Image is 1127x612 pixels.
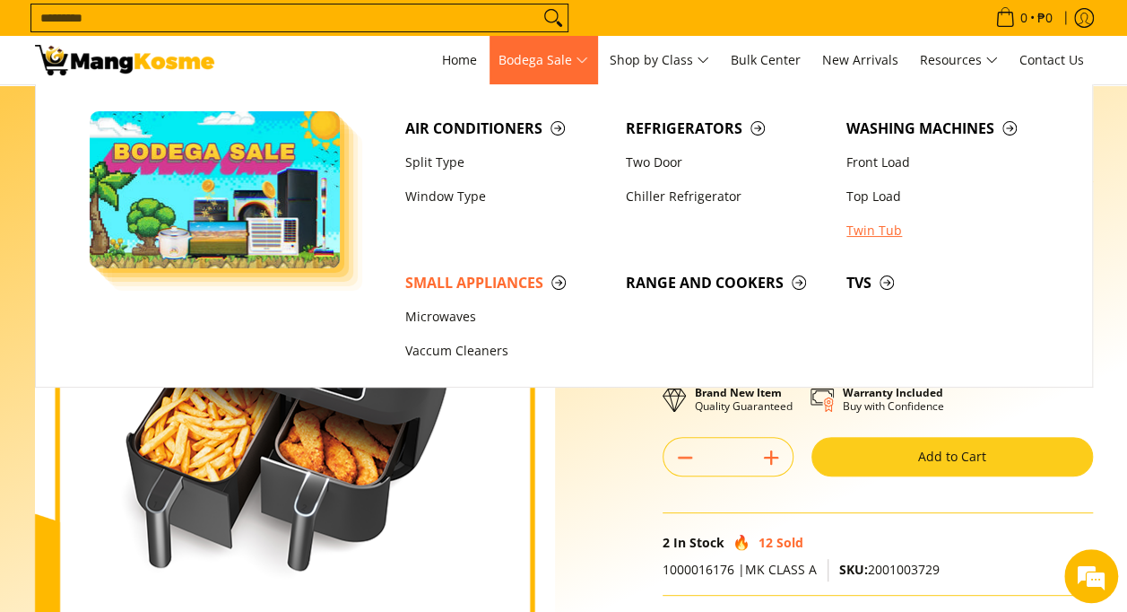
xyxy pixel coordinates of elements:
[294,9,337,52] div: Minimize live chat window
[104,188,247,370] span: We're online!
[405,272,608,294] span: Small Appliances
[990,8,1058,28] span: •
[396,179,617,214] a: Window Type
[839,561,940,578] span: 2001003729
[610,49,709,72] span: Shop by Class
[601,36,718,84] a: Shop by Class
[822,51,898,68] span: New Arrivals
[843,385,943,400] strong: Warranty Included
[626,272,828,294] span: Range and Cookers
[846,272,1049,294] span: TVs
[663,534,670,551] span: 2
[750,443,793,472] button: Add
[839,561,868,578] span: SKU:
[498,49,588,72] span: Bodega Sale
[759,534,773,551] span: 12
[837,179,1058,214] a: Top Load
[843,386,944,413] p: Buy with Confidence
[232,36,1093,84] nav: Main Menu
[1010,36,1093,84] a: Contact Us
[396,111,617,145] a: Air Conditioners
[920,49,998,72] span: Resources
[1035,12,1055,24] span: ₱0
[695,386,793,413] p: Quality Guaranteed
[837,266,1058,300] a: TVs
[617,111,837,145] a: Refrigerators
[617,145,837,179] a: Two Door
[9,415,342,478] textarea: Type your message and hit 'Enter'
[442,51,477,68] span: Home
[695,385,782,400] strong: Brand New Item
[617,266,837,300] a: Range and Cookers
[722,36,810,84] a: Bulk Center
[846,118,1049,140] span: Washing Machines
[911,36,1007,84] a: Resources
[663,443,707,472] button: Subtract
[837,111,1058,145] a: Washing Machines
[539,4,568,31] button: Search
[813,36,907,84] a: New Arrivals
[673,534,724,551] span: In Stock
[626,118,828,140] span: Refrigerators
[811,437,1093,476] button: Add to Cart
[396,301,617,335] a: Microwaves
[35,45,214,75] img: Ninja Dual Zone Air Fryer- Korean Model (Class A) l Mang Kosme
[433,36,486,84] a: Home
[396,266,617,300] a: Small Appliances
[776,534,803,551] span: Sold
[93,101,301,124] div: Chat with us now
[405,118,608,140] span: Air Conditioners
[617,179,837,214] a: Chiller Refrigerator
[396,145,617,179] a: Split Type
[1019,51,1084,68] span: Contact Us
[1018,12,1030,24] span: 0
[490,36,597,84] a: Bodega Sale
[731,51,801,68] span: Bulk Center
[837,214,1058,248] a: Twin Tub
[396,335,617,369] a: Vaccum Cleaners
[837,145,1058,179] a: Front Load
[90,111,341,268] img: Bodega Sale
[663,561,817,578] span: 1000016176 |MK CLASS A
